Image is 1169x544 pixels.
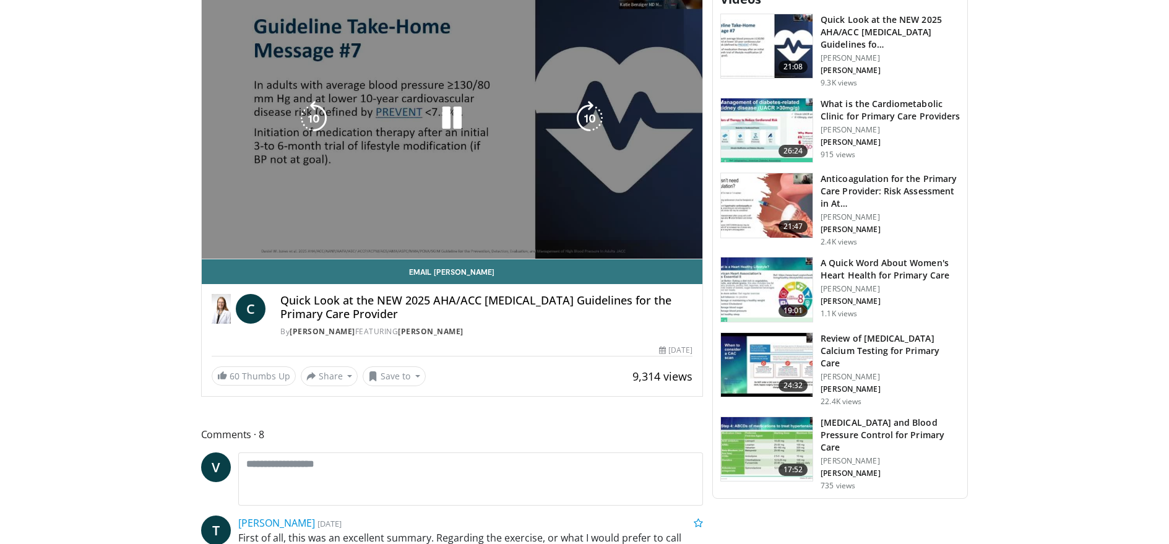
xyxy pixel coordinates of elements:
[721,98,813,163] img: 82c29306-a4dd-4f46-815c-908c8e7b054a.150x105_q85_crop-smart_upscale.jpg
[230,370,239,382] span: 60
[821,137,960,147] p: [PERSON_NAME]
[821,372,960,382] p: [PERSON_NAME]
[821,150,855,160] p: 915 views
[821,456,960,466] p: [PERSON_NAME]
[821,417,960,454] h3: [MEDICAL_DATA] and Blood Pressure Control for Primary Care
[779,379,808,392] span: 24:32
[821,384,960,394] p: [PERSON_NAME]
[821,225,960,235] p: [PERSON_NAME]
[659,345,692,356] div: [DATE]
[212,366,296,386] a: 60 Thumbs Up
[821,53,960,63] p: [PERSON_NAME]
[721,257,813,322] img: 2028008c-1f9e-408e-9454-d7a7e0611939.150x105_q85_crop-smart_upscale.jpg
[721,14,813,79] img: 70e59e78-c1d2-4405-a6ca-1ab5561aaba6.150x105_q85_crop-smart_upscale.jpg
[202,259,703,284] a: Email [PERSON_NAME]
[721,333,813,397] img: f4af32e0-a3f3-4dd9-8ed6-e543ca885e6d.150x105_q85_crop-smart_upscale.jpg
[779,464,808,476] span: 17:52
[236,294,265,324] a: C
[821,98,960,123] h3: What is the Cardiometabolic Clinic for Primary Care Providers
[201,426,704,443] span: Comments 8
[720,98,960,163] a: 26:24 What is the Cardiometabolic Clinic for Primary Care Providers [PERSON_NAME] [PERSON_NAME] 9...
[720,417,960,491] a: 17:52 [MEDICAL_DATA] and Blood Pressure Control for Primary Care [PERSON_NAME] [PERSON_NAME] 735 ...
[779,61,808,73] span: 21:08
[720,14,960,88] a: 21:08 Quick Look at the NEW 2025 AHA/ACC [MEDICAL_DATA] Guidelines fo… [PERSON_NAME] [PERSON_NAME...
[821,257,960,282] h3: A Quick Word About Women's Heart Health for Primary Care
[821,173,960,210] h3: Anticoagulation for the Primary Care Provider: Risk Assessment in At…
[290,326,355,337] a: [PERSON_NAME]
[632,369,692,384] span: 9,314 views
[779,220,808,233] span: 21:47
[821,296,960,306] p: [PERSON_NAME]
[212,294,231,324] img: Dr. Catherine P. Benziger
[721,173,813,238] img: 8650dc32-53f5-429e-ac0a-05f3ff939526.150x105_q85_crop-smart_upscale.jpg
[821,14,960,51] h3: Quick Look at the NEW 2025 AHA/ACC [MEDICAL_DATA] Guidelines fo…
[821,212,960,222] p: [PERSON_NAME]
[821,284,960,294] p: [PERSON_NAME]
[720,173,960,247] a: 21:47 Anticoagulation for the Primary Care Provider: Risk Assessment in At… [PERSON_NAME] [PERSON...
[317,518,342,529] small: [DATE]
[821,78,857,88] p: 9.3K views
[821,397,861,407] p: 22.4K views
[821,237,857,247] p: 2.4K views
[238,516,315,530] a: [PERSON_NAME]
[201,452,231,482] a: V
[398,326,464,337] a: [PERSON_NAME]
[821,125,960,135] p: [PERSON_NAME]
[779,145,808,157] span: 26:24
[821,481,855,491] p: 735 views
[280,326,692,337] div: By FEATURING
[720,257,960,322] a: 19:01 A Quick Word About Women's Heart Health for Primary Care [PERSON_NAME] [PERSON_NAME] 1.1K v...
[779,304,808,317] span: 19:01
[720,332,960,407] a: 24:32 Review of [MEDICAL_DATA] Calcium Testing for Primary Care [PERSON_NAME] [PERSON_NAME] 22.4K...
[280,294,692,321] h4: Quick Look at the NEW 2025 AHA/ACC [MEDICAL_DATA] Guidelines for the Primary Care Provider
[821,66,960,76] p: [PERSON_NAME]
[363,366,426,386] button: Save to
[301,366,358,386] button: Share
[821,332,960,369] h3: Review of [MEDICAL_DATA] Calcium Testing for Primary Care
[821,309,857,319] p: 1.1K views
[821,468,960,478] p: [PERSON_NAME]
[721,417,813,481] img: f0f7da0b-23ed-4b61-82d4-79da6d517d4e.150x105_q85_crop-smart_upscale.jpg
